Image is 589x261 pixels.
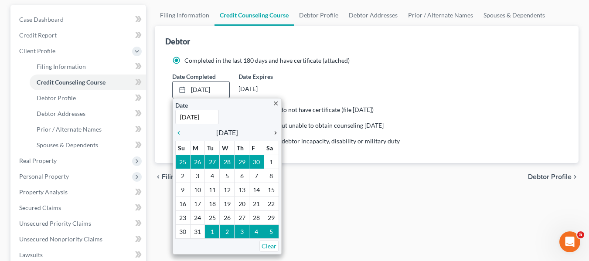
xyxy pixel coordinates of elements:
td: 17 [190,197,205,210]
td: 24 [190,210,205,224]
td: 12 [220,183,235,197]
td: 9 [175,183,190,197]
span: Debtor Profile [528,173,572,180]
span: Real Property [19,157,57,164]
span: Personal Property [19,173,69,180]
td: 29 [264,210,279,224]
td: 20 [235,197,249,210]
td: 4 [249,224,264,238]
i: chevron_left [155,173,162,180]
td: 28 [220,155,235,169]
span: Secured Claims [19,204,61,211]
td: 1 [264,155,279,169]
td: 4 [205,169,220,183]
a: Filing Information [30,59,146,75]
label: Date [175,101,188,110]
td: 5 [220,169,235,183]
a: Debtor Addresses [30,106,146,122]
a: Debtor Profile [294,5,344,26]
span: Unsecured Priority Claims [19,220,91,227]
th: M [190,141,205,155]
span: 5 [577,231,584,238]
td: 2 [175,169,190,183]
a: [DATE] [173,81,229,98]
td: 7 [249,169,264,183]
div: Debtor [165,36,190,47]
th: Su [175,141,190,155]
td: 22 [264,197,279,210]
td: 16 [175,197,190,210]
td: 30 [175,224,190,238]
th: Th [235,141,249,155]
i: close [272,100,279,107]
td: 6 [235,169,249,183]
a: Credit Report [12,27,146,43]
td: 3 [235,224,249,238]
td: 15 [264,183,279,197]
a: Case Dashboard [12,12,146,27]
a: close [272,98,279,108]
td: 8 [264,169,279,183]
button: Debtor Profile chevron_right [528,173,579,180]
span: Debtor Profile [37,94,76,102]
td: 10 [190,183,205,197]
td: 29 [235,155,249,169]
span: Spouses & Dependents [37,141,98,149]
a: chevron_right [268,127,279,138]
i: chevron_left [175,129,187,136]
span: Exigent circumstances - requested but unable to obtain counseling [DATE] [184,122,384,129]
td: 13 [235,183,249,197]
a: Debtor Addresses [344,5,403,26]
span: Filing Information [37,63,86,70]
td: 23 [175,210,190,224]
span: Client Profile [19,47,55,54]
td: 3 [190,169,205,183]
td: 14 [249,183,264,197]
td: 27 [235,210,249,224]
a: Spouses & Dependents [478,5,550,26]
th: F [249,141,264,155]
label: Date Completed [172,72,216,81]
td: 26 [220,210,235,224]
iframe: Intercom live chat [559,231,580,252]
td: 26 [190,155,205,169]
span: Property Analysis [19,188,68,196]
a: Secured Claims [12,200,146,216]
td: 1 [205,224,220,238]
span: Credit Counseling Course [37,78,106,86]
span: Filing Information [162,173,216,180]
a: Unsecured Nonpriority Claims [12,231,146,247]
span: Completed in the last 180 days and have certificate (attached) [184,57,350,64]
span: Lawsuits [19,251,43,258]
td: 31 [190,224,205,238]
td: 11 [205,183,220,197]
th: W [220,141,235,155]
td: 5 [264,224,279,238]
a: Property Analysis [12,184,146,200]
a: Prior / Alternate Names [30,122,146,137]
a: Credit Counseling Course [30,75,146,90]
td: 28 [249,210,264,224]
a: Prior / Alternate Names [403,5,478,26]
th: Tu [205,141,220,155]
a: chevron_left [175,127,187,138]
a: Credit Counseling Course [214,5,294,26]
td: 19 [220,197,235,210]
a: Debtor Profile [30,90,146,106]
td: 2 [220,224,235,238]
span: Counseling not required because of debtor incapacity, disability or military duty [184,137,400,145]
td: 21 [249,197,264,210]
i: chevron_right [268,129,279,136]
input: 1/1/2013 [175,110,219,124]
a: Clear [259,240,279,252]
span: Debtor Addresses [37,110,85,117]
button: chevron_left Filing Information [155,173,216,180]
td: 27 [205,155,220,169]
td: 25 [205,210,220,224]
i: chevron_right [572,173,579,180]
label: Date Expires [238,72,296,81]
td: 18 [205,197,220,210]
a: Filing Information [155,5,214,26]
td: 30 [249,155,264,169]
a: Unsecured Priority Claims [12,216,146,231]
